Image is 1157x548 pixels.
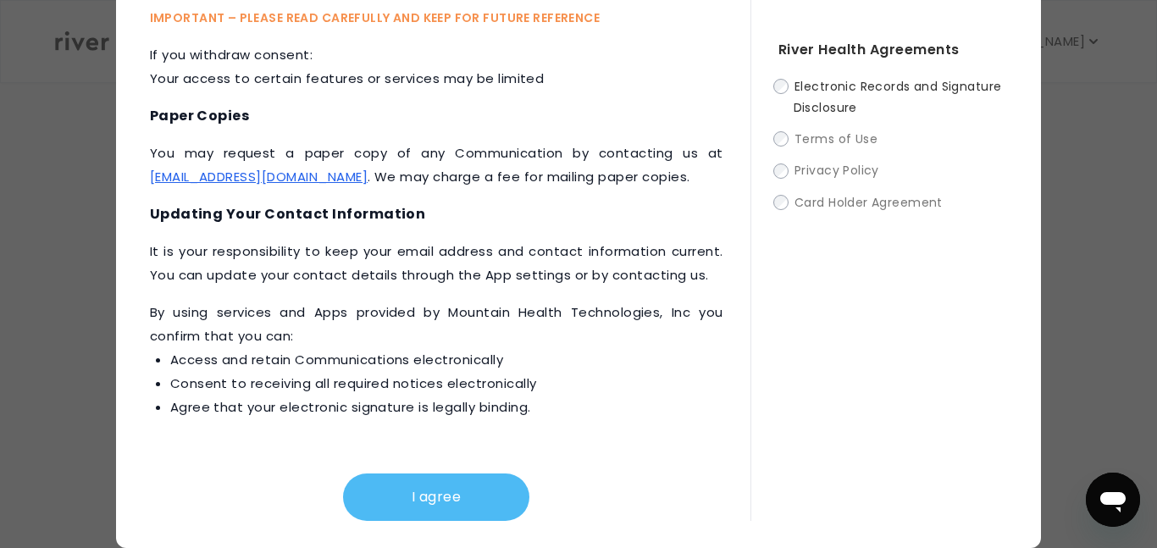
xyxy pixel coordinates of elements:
[150,43,723,91] p: If you withdraw consent: Your access to certain features or services may be limited
[794,78,1002,116] span: Electronic Records and Signature Disclosure
[150,202,723,226] h4: Updating Your Contact Information
[794,130,877,147] span: Terms of Use
[778,38,1008,62] h4: River Health Agreements
[150,168,368,185] a: [EMAIL_ADDRESS][DOMAIN_NAME]
[150,8,750,28] p: IMPORTANT – PLEASE READ CAREFULLY AND KEEP FOR FUTURE REFERENCE
[170,396,723,419] li: Agree that your electronic signature is legally binding.
[150,141,723,189] p: You may request a paper copy of any Communication by contacting us at . We may charge a fee for m...
[794,163,879,180] span: Privacy Policy
[150,240,723,287] p: It is your responsibility to keep your email address and contact information current. You can upd...
[343,473,529,521] button: I agree
[150,301,723,419] p: ‍By using services and Apps provided by Mountain Health Technologies, Inc you confirm that you can:
[170,348,723,372] li: Access and retain Communications electronically
[150,104,723,128] h4: Paper Copies
[170,372,723,396] li: Consent to receiving all required notices electronically
[1086,473,1140,527] iframe: Button to launch messaging window
[794,194,943,211] span: Card Holder Agreement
